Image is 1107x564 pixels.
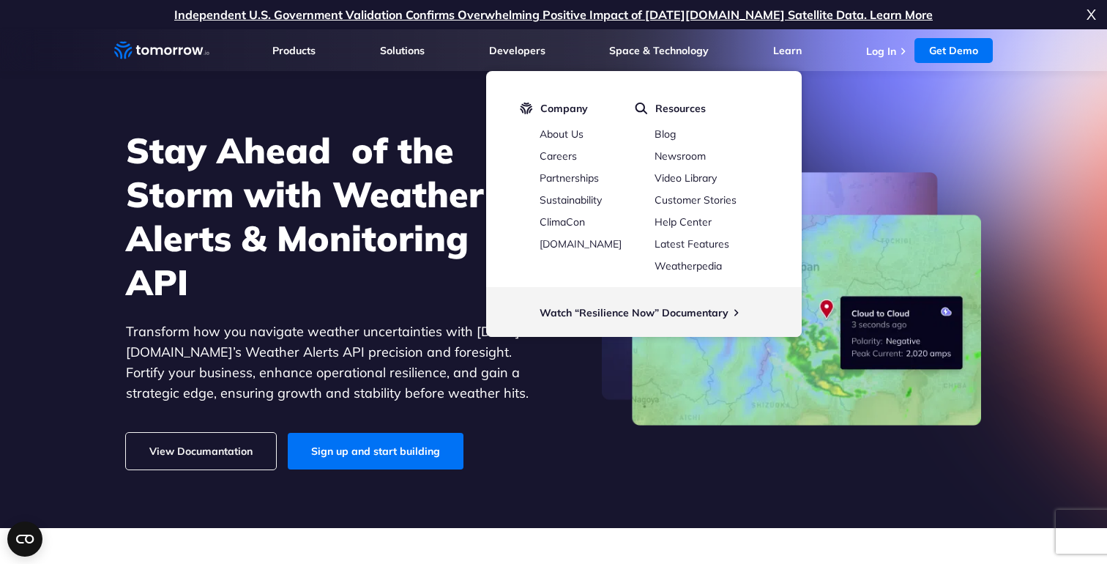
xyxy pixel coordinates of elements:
a: Help Center [655,215,712,229]
h1: Stay Ahead of the Storm with Weather Alerts & Monitoring API [126,128,529,304]
img: magnifier.svg [635,102,648,115]
a: Home link [114,40,209,62]
span: Resources [655,102,706,115]
a: Latest Features [655,237,729,251]
a: Watch “Resilience Now” Documentary [540,306,728,319]
button: Open CMP widget [7,522,42,557]
a: About Us [540,127,584,141]
a: Careers [540,149,577,163]
a: Weatherpedia [655,259,722,272]
a: Newsroom [655,149,706,163]
a: ClimaCon [540,215,585,229]
a: [DOMAIN_NAME] [540,237,622,251]
a: Log In [866,45,896,58]
a: Partnerships [540,171,599,185]
p: Transform how you navigate weather uncertainties with [DATE][DOMAIN_NAME]’s Weather Alerts API pr... [126,322,529,404]
a: Sign up and start building [288,433,463,470]
a: Sustainability [540,193,602,207]
a: Products [272,44,316,57]
a: View Documantation [126,433,276,470]
span: Company [540,102,588,115]
a: Space & Technology [609,44,709,57]
a: Get Demo [914,38,993,63]
a: Video Library [655,171,717,185]
a: Developers [489,44,545,57]
a: Solutions [380,44,425,57]
a: Independent U.S. Government Validation Confirms Overwhelming Positive Impact of [DATE][DOMAIN_NAM... [174,7,933,22]
a: Learn [773,44,802,57]
img: tio-logo-icon.svg [520,102,533,115]
a: Blog [655,127,676,141]
a: Customer Stories [655,193,737,207]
